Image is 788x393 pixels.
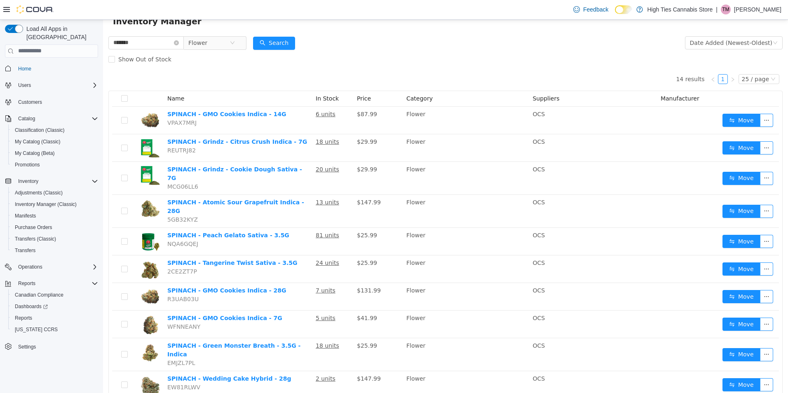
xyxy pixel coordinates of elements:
a: Purchase Orders [12,222,56,232]
img: SPINACH - GMO Cookies Indica - 28G hero shot [37,267,58,287]
button: Reports [15,278,39,288]
span: $25.99 [254,240,274,246]
a: Feedback [570,1,612,18]
span: OCS [429,212,442,219]
u: 7 units [213,267,232,274]
span: MCG06LL6 [64,164,95,170]
span: Show Out of Stock [12,36,72,43]
span: Classification (Classic) [12,125,98,135]
button: icon: swapMove [619,270,657,283]
td: Flower [300,142,426,175]
span: OCS [429,146,442,153]
i: icon: down [668,57,673,63]
td: Flower [300,351,426,379]
img: SPINACH - Atomic Sour Grapefruit Indica - 28G hero shot [37,178,58,199]
span: Transfers (Classic) [15,236,56,242]
button: icon: swapMove [619,185,657,198]
button: icon: ellipsis [657,328,670,342]
li: Previous Page [605,54,615,64]
span: $29.99 [254,119,274,125]
button: icon: ellipsis [657,298,670,311]
button: Adjustments (Classic) [8,187,101,199]
span: Inventory Manager (Classic) [15,201,77,208]
img: SPINACH - Grindz - Cookie Dough Sativa - 7G hero shot [37,145,58,166]
span: Inventory [15,176,98,186]
img: SPINACH - Grindz - Citrus Crush Indica - 7G hero shot [37,118,58,138]
img: SPINACH - Wedding Cake Hybrid - 28g hero shot [37,355,58,375]
img: SPINACH - Tangerine Twist Sativa - 3.5G hero shot [37,239,58,260]
span: Home [18,65,31,72]
button: Customers [2,96,101,108]
a: Inventory Manager (Classic) [12,199,80,209]
button: icon: ellipsis [657,94,670,107]
td: Flower [300,87,426,115]
span: EW81RLWV [64,364,97,371]
a: Customers [15,97,45,107]
span: Reports [15,315,32,321]
a: Manifests [12,211,39,221]
span: Customers [15,97,98,107]
button: icon: swapMove [619,94,657,107]
span: Inventory Manager (Classic) [12,199,98,209]
span: Inventory [18,178,38,185]
span: Dashboards [12,302,98,311]
span: Classification (Classic) [15,127,65,133]
a: Home [15,64,35,74]
span: Operations [15,262,98,272]
a: Reports [12,313,35,323]
span: Home [15,63,98,74]
span: Users [18,82,31,89]
span: Canadian Compliance [12,290,98,300]
a: Dashboards [8,301,101,312]
button: Manifests [8,210,101,222]
button: icon: ellipsis [657,358,670,372]
a: SPINACH - Green Monster Breath - 3.5G - Indica [64,323,197,338]
button: icon: ellipsis [657,122,670,135]
td: Flower [300,263,426,291]
button: My Catalog (Beta) [8,147,101,159]
span: My Catalog (Beta) [15,150,55,157]
span: Purchase Orders [15,224,52,231]
button: Inventory Manager (Classic) [8,199,101,210]
span: 5GB32KYZ [64,196,95,203]
a: SPINACH - GMO Cookies Indica - 14G [64,91,183,98]
span: NQA6GQEJ [64,221,95,227]
p: [PERSON_NAME] [734,5,781,14]
a: My Catalog (Classic) [12,137,64,147]
u: 81 units [213,212,236,219]
a: SPINACH - Tangerine Twist Sativa - 3.5G [64,240,194,246]
li: 1 [615,54,625,64]
span: OCS [429,240,442,246]
td: Flower [300,115,426,142]
u: 20 units [213,146,236,153]
span: Adjustments (Classic) [12,188,98,198]
span: Reports [12,313,98,323]
button: icon: swapMove [619,122,657,135]
span: OCS [429,179,442,186]
span: Transfers (Classic) [12,234,98,244]
img: Cova [16,5,54,14]
span: Category [303,75,330,82]
span: Load All Apps in [GEOGRAPHIC_DATA] [23,25,98,41]
button: Catalog [15,114,38,124]
u: 18 units [213,323,236,329]
span: Reports [15,278,98,288]
i: icon: down [670,21,675,26]
span: My Catalog (Beta) [12,148,98,158]
button: icon: searchSearch [150,17,192,30]
a: My Catalog (Beta) [12,148,58,158]
button: icon: swapMove [619,152,657,165]
img: SPINACH - GMO Cookies Indica - 7G hero shot [37,294,58,315]
span: Adjustments (Classic) [15,189,63,196]
img: SPINACH - GMO Cookies Indica - 14G hero shot [37,90,58,111]
button: [US_STATE] CCRS [8,324,101,335]
a: Promotions [12,160,43,170]
span: WFNNEANY [64,304,97,310]
a: Canadian Compliance [12,290,67,300]
a: 1 [615,55,624,64]
button: icon: swapMove [619,328,657,342]
img: SPINACH - Peach Gelato Sativa - 3.5G hero shot [37,211,58,232]
span: TM [722,5,729,14]
button: Transfers (Classic) [8,233,101,245]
